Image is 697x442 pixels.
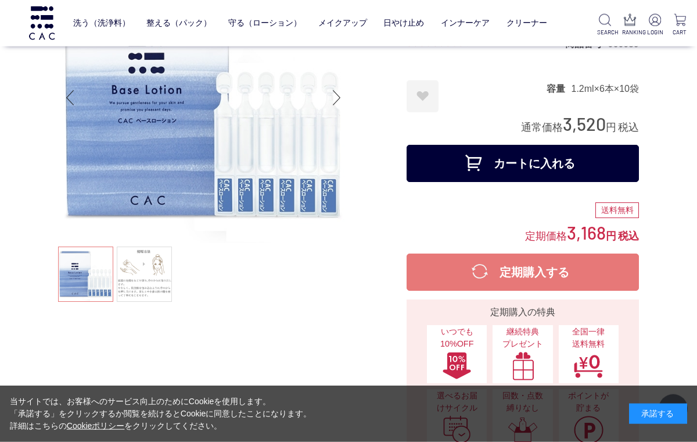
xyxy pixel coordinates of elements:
[595,202,639,219] div: 送料無料
[442,351,472,380] img: いつでも10%OFF
[407,80,439,112] a: お気に入りに登録する
[565,326,613,351] span: 全国一律 送料無料
[571,83,639,95] dd: 1.2ml×6本×10袋
[622,28,638,37] p: RANKING
[407,145,639,182] button: カートに入れる
[647,14,663,37] a: LOGIN
[597,14,613,37] a: SEARCH
[597,28,613,37] p: SEARCH
[573,351,603,380] img: 全国一律送料無料
[547,83,571,95] dt: 容量
[629,404,687,424] div: 承諾する
[73,9,130,37] a: 洗う（洗浄料）
[318,9,367,37] a: メイクアップ
[618,230,639,242] span: 税込
[433,326,481,351] span: いつでも10%OFF
[567,222,606,243] span: 3,168
[498,326,547,351] span: 継続特典 プレゼント
[27,6,56,40] img: logo
[521,122,563,133] span: 通常価格
[228,9,301,37] a: 守る（ローション）
[146,9,211,37] a: 整える（パック）
[506,9,547,37] a: クリーナー
[618,122,639,133] span: 税込
[67,421,125,430] a: Cookieポリシー
[10,395,312,432] div: 当サイトでは、お客様へのサービス向上のためにCookieを使用します。 「承諾する」をクリックするか閲覧を続けるとCookieに同意したことになります。 詳細はこちらの をクリックしてください。
[383,9,424,37] a: 日やけ止め
[672,28,688,37] p: CART
[441,9,490,37] a: インナーケア
[58,74,81,121] div: Previous slide
[606,230,616,242] span: 円
[622,14,638,37] a: RANKING
[672,14,688,37] a: CART
[407,254,639,291] button: 定期購入する
[647,28,663,37] p: LOGIN
[411,305,634,319] div: 定期購入の特典
[508,351,538,380] img: 継続特典プレゼント
[606,122,616,133] span: 円
[325,74,348,121] div: Next slide
[563,113,606,134] span: 3,520
[525,229,567,242] span: 定期価格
